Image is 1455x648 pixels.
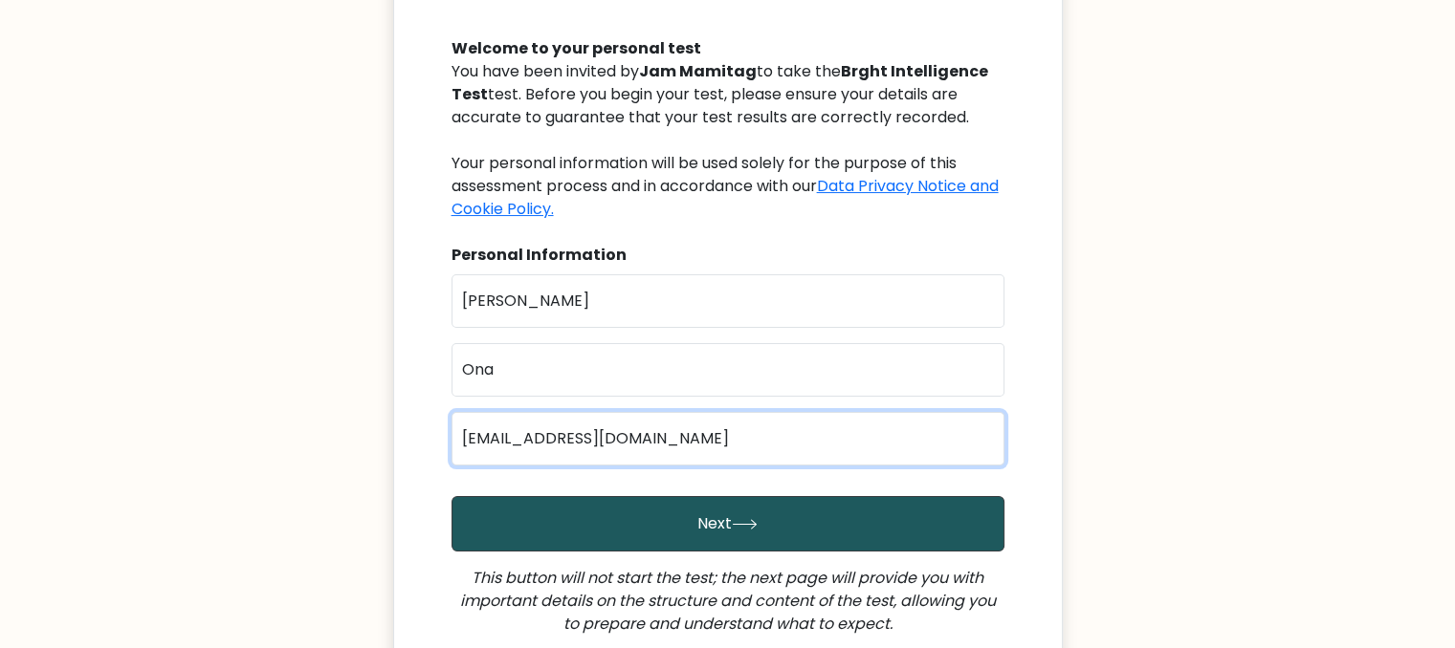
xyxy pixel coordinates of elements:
input: Email [452,412,1004,465]
a: Data Privacy Notice and Cookie Policy. [452,175,999,220]
input: Last name [452,343,1004,397]
input: First name [452,274,1004,328]
i: This button will not start the test; the next page will provide you with important details on the... [460,567,996,635]
button: Next [452,496,1004,551]
div: You have been invited by to take the test. Before you begin your test, please ensure your details... [452,60,1004,221]
b: Brght Intelligence Test [452,60,988,105]
b: Jam Mamitag [639,60,757,82]
div: Personal Information [452,244,1004,267]
div: Welcome to your personal test [452,37,1004,60]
